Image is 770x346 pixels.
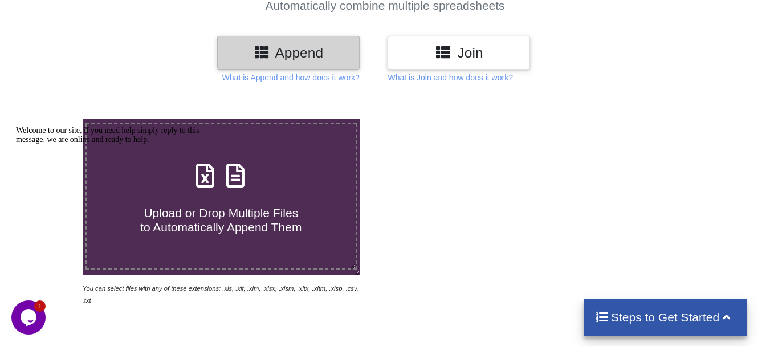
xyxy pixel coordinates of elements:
i: You can select files with any of these extensions: .xls, .xlt, .xlm, .xlsx, .xlsm, .xltx, .xltm, ... [83,285,358,304]
p: What is Join and how does it work? [388,72,512,83]
span: Welcome to our site, if you need help simply reply to this message, we are online and ready to help. [5,5,188,22]
p: What is Append and how does it work? [222,72,360,83]
h3: Join [396,44,522,61]
div: Welcome to our site, if you need help simply reply to this message, we are online and ready to help. [5,5,210,23]
h4: Steps to Get Started [595,310,736,324]
iframe: chat widget [11,300,48,335]
h3: Append [226,44,351,61]
iframe: chat widget [11,121,217,295]
span: Upload or Drop Multiple Files to Automatically Append Them [140,206,302,234]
